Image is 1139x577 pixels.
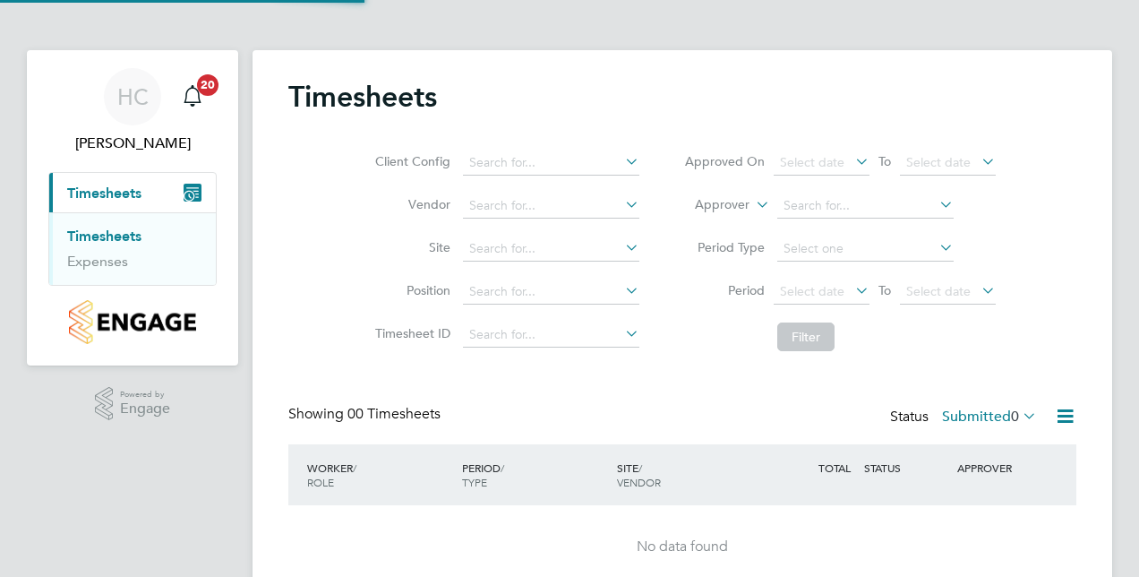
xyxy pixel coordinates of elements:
label: Approved On [684,153,765,169]
nav: Main navigation [27,50,238,366]
span: To [873,279,896,302]
div: STATUS [860,452,953,484]
span: ROLE [307,475,334,489]
a: Timesheets [67,228,141,245]
span: To [873,150,896,173]
label: Submitted [942,408,1037,426]
div: Timesheets [49,212,216,285]
span: Select date [906,283,971,299]
span: Powered by [120,387,170,402]
span: Select date [906,154,971,170]
input: Search for... [463,280,639,305]
span: 0 [1011,408,1019,426]
span: Select date [780,283,844,299]
span: Select date [780,154,844,170]
input: Search for... [463,151,639,176]
input: Search for... [777,194,954,219]
span: TOTAL [818,461,851,475]
label: Site [370,239,450,255]
span: VENDOR [617,475,661,489]
button: Filter [777,323,835,351]
span: Timesheets [67,185,141,202]
div: SITE [612,452,767,498]
button: Timesheets [49,173,216,212]
span: / [638,461,642,475]
div: WORKER [303,452,458,498]
label: Period Type [684,239,765,255]
a: Expenses [67,253,128,270]
div: Status [890,405,1041,430]
span: 20 [197,74,218,96]
label: Client Config [370,153,450,169]
span: 00 Timesheets [347,405,441,423]
h2: Timesheets [288,79,437,115]
label: Vendor [370,196,450,212]
a: Go to home page [48,300,217,344]
input: Select one [777,237,954,262]
div: PERIOD [458,452,612,498]
span: TYPE [462,475,487,489]
a: Powered byEngage [95,387,171,421]
label: Approver [669,196,749,214]
span: HC [117,85,149,108]
label: Position [370,282,450,298]
div: No data found [306,538,1058,556]
div: Showing [288,405,444,424]
label: Timesheet ID [370,325,450,341]
input: Search for... [463,237,639,262]
img: countryside-properties-logo-retina.png [69,300,195,344]
span: / [353,461,356,475]
div: APPROVER [953,452,1046,484]
span: Hannah Cornford [48,133,217,154]
label: Period [684,282,765,298]
span: / [501,461,504,475]
input: Search for... [463,323,639,348]
input: Search for... [463,194,639,219]
a: 20 [175,68,210,125]
span: Engage [120,401,170,417]
a: HC[PERSON_NAME] [48,68,217,154]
